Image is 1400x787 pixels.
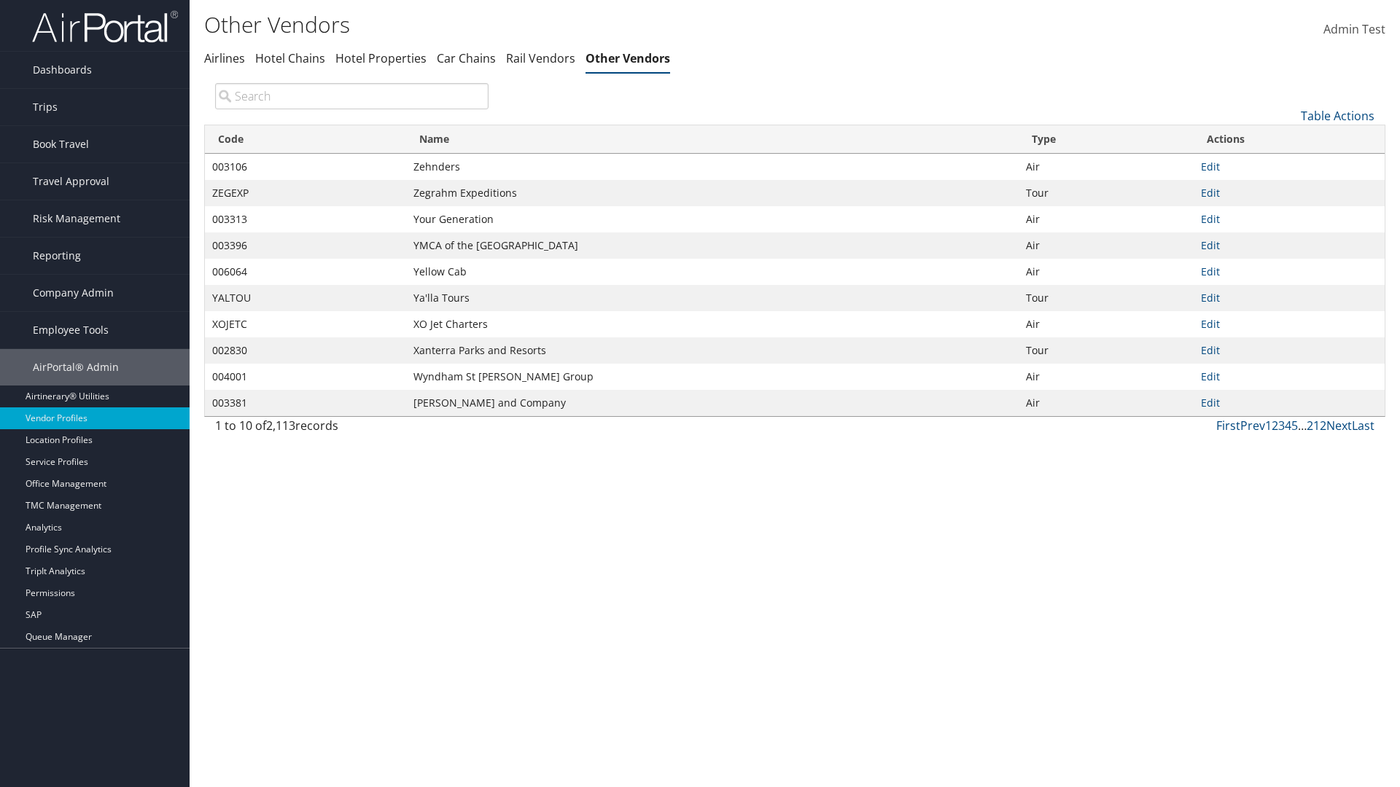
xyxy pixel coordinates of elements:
[1201,291,1220,305] a: Edit
[1019,364,1194,390] td: Air
[1323,7,1385,52] a: Admin Test
[1323,21,1385,37] span: Admin Test
[406,206,1019,232] td: Your Generation
[204,50,245,66] a: Airlines
[1019,285,1194,311] td: Tour
[1201,369,1220,383] a: Edit
[1285,418,1291,434] a: 4
[266,418,295,434] span: 2,113
[33,163,109,200] span: Travel Approval
[1019,154,1194,180] td: Air
[33,349,119,385] span: AirPortal® Admin
[1307,418,1326,434] a: 212
[406,125,1019,154] th: Name: activate to sort column ascending
[506,50,575,66] a: Rail Vendors
[1019,125,1194,154] th: Type: activate to sort column ascending
[1201,212,1220,226] a: Edit
[406,154,1019,180] td: Zehnders
[1298,418,1307,434] span: …
[205,311,406,337] td: XOJETC
[255,50,325,66] a: Hotel Chains
[437,50,496,66] a: Car Chains
[32,9,178,44] img: airportal-logo.png
[1301,108,1374,124] a: Table Actions
[406,259,1019,285] td: Yellow Cab
[1019,311,1194,337] td: Air
[205,390,406,416] td: 003381
[1019,180,1194,206] td: Tour
[33,200,120,237] span: Risk Management
[1291,418,1298,434] a: 5
[33,312,109,348] span: Employee Tools
[205,154,406,180] td: 003106
[33,238,81,274] span: Reporting
[1201,343,1220,357] a: Edit
[1201,160,1220,173] a: Edit
[1201,238,1220,252] a: Edit
[1265,418,1272,434] a: 1
[1019,259,1194,285] td: Air
[1201,265,1220,278] a: Edit
[205,337,406,364] td: 002830
[1019,232,1194,259] td: Air
[406,364,1019,390] td: Wyndham St [PERSON_NAME] Group
[1019,337,1194,364] td: Tour
[33,126,89,163] span: Book Travel
[1201,317,1220,331] a: Edit
[1201,396,1220,410] a: Edit
[1194,125,1385,154] th: Actions
[33,89,58,125] span: Trips
[406,285,1019,311] td: Ya'lla Tours
[1201,186,1220,200] a: Edit
[215,417,489,442] div: 1 to 10 of records
[205,259,406,285] td: 006064
[1272,418,1278,434] a: 2
[406,390,1019,416] td: [PERSON_NAME] and Company
[205,125,406,154] th: Code: activate to sort column ascending
[1216,418,1240,434] a: First
[205,180,406,206] td: ZEGEXP
[1326,418,1352,434] a: Next
[1352,418,1374,434] a: Last
[204,9,992,40] h1: Other Vendors
[33,275,114,311] span: Company Admin
[33,52,92,88] span: Dashboards
[406,232,1019,259] td: YMCA of the [GEOGRAPHIC_DATA]
[406,337,1019,364] td: Xanterra Parks and Resorts
[406,180,1019,206] td: Zegrahm Expeditions
[205,232,406,259] td: 003396
[205,364,406,390] td: 004001
[205,285,406,311] td: YALTOU
[1019,206,1194,232] td: Air
[586,50,670,66] a: Other Vendors
[1019,390,1194,416] td: Air
[1240,418,1265,434] a: Prev
[205,206,406,232] td: 003313
[406,311,1019,337] td: XO Jet Charters
[215,83,489,109] input: Search
[335,50,427,66] a: Hotel Properties
[1278,418,1285,434] a: 3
